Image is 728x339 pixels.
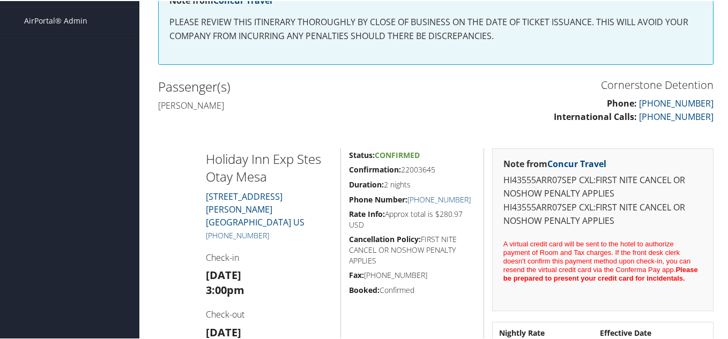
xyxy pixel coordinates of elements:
strong: Phone Number: [349,193,407,204]
h5: 22003645 [349,163,476,174]
strong: Rate Info: [349,208,385,218]
strong: 3:00pm [206,282,244,296]
h4: Check-out [206,307,333,319]
strong: Duration: [349,178,384,189]
a: Concur Travel [547,157,606,169]
strong: Please be prepared to present your credit card for incidentals. [503,265,698,281]
a: [STREET_ADDRESS][PERSON_NAME][GEOGRAPHIC_DATA] US [206,190,304,227]
h3: Cornerstone Detention [444,77,714,92]
strong: International Calls: [554,110,637,122]
h5: Approx total is $280.97 USD [349,208,476,229]
span: Confirmed [375,149,420,159]
span: A virtual credit card will be sent to the hotel to authorize payment of Room and Tax charges. If ... [503,239,698,281]
h5: [PHONE_NUMBER] [349,269,476,280]
strong: Booked: [349,284,380,294]
a: [PHONE_NUMBER] [407,193,471,204]
strong: Status: [349,149,375,159]
strong: Phone: [607,96,637,108]
strong: Note from [503,157,606,169]
strong: Confirmation: [349,163,401,174]
strong: Cancellation Policy: [349,233,421,243]
h5: FIRST NITE CANCEL OR NOSHOW PENALTY APPLIES [349,233,476,265]
h2: Holiday Inn Exp Stes Otay Mesa [206,149,333,185]
h4: [PERSON_NAME] [158,99,428,110]
a: [PHONE_NUMBER] [206,229,269,239]
a: [PHONE_NUMBER] [639,96,714,108]
p: PLEASE REVIEW THIS ITINERARY THOROUGHLY BY CLOSE OF BUSINESS ON THE DATE OF TICKET ISSUANCE. THIS... [169,14,702,42]
strong: [DATE] [206,267,241,281]
h2: Passenger(s) [158,77,428,95]
span: AirPortal® Admin [24,6,87,33]
strong: [DATE] [206,324,241,338]
h5: 2 nights [349,178,476,189]
h5: Confirmed [349,284,476,295]
strong: Fax: [349,269,364,279]
a: [PHONE_NUMBER] [639,110,714,122]
p: HI43555ARR07SEP CXL:FIRST NITE CANCEL OR NOSHOW PENALTY APPLIES HI43555ARR07SEP CXL:FIRST NITE CA... [503,172,702,227]
h4: Check-in [206,251,333,262]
